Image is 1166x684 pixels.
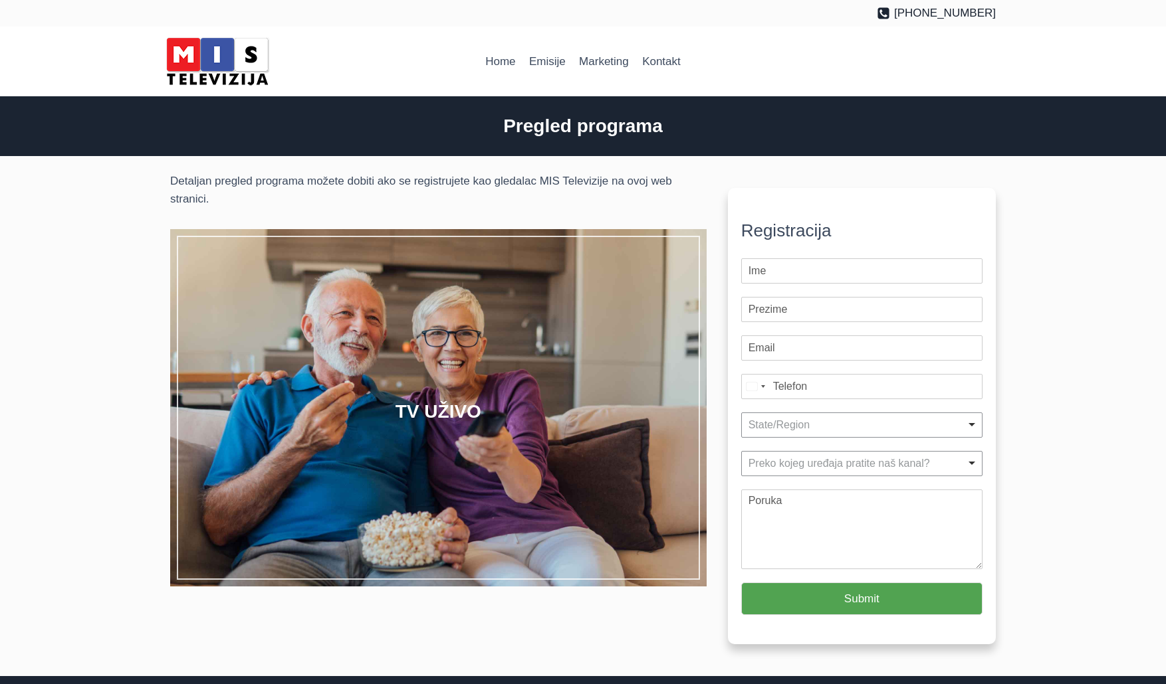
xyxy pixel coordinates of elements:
input: Email [741,335,983,361]
a: Home [479,46,523,78]
nav: Primary [479,46,687,78]
a: Marketing [572,46,636,78]
a: Emisije [523,46,572,78]
h2: Pregled programa [170,112,996,140]
button: Selected country [741,374,769,399]
a: Kontakt [636,46,687,78]
div: State/Region [749,419,967,431]
button: Submit [741,582,983,615]
img: MIS Television [161,33,274,90]
a: [PHONE_NUMBER] [877,4,996,22]
input: Mobile Phone Number [741,374,983,399]
input: Prezime [741,297,983,322]
h2: TV UŽIVO [248,394,628,429]
p: Detaljan pregled programa možete dobiti ako se registrujete kao gledalac MIS Televizije na ovoj w... [170,172,707,208]
input: Ime [741,258,983,284]
a: TV UŽIVO [170,229,707,586]
div: Preko kojeg uređaja pratite naš kanal? [749,458,967,470]
span: [PHONE_NUMBER] [894,4,996,22]
div: Registracija [741,217,983,245]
